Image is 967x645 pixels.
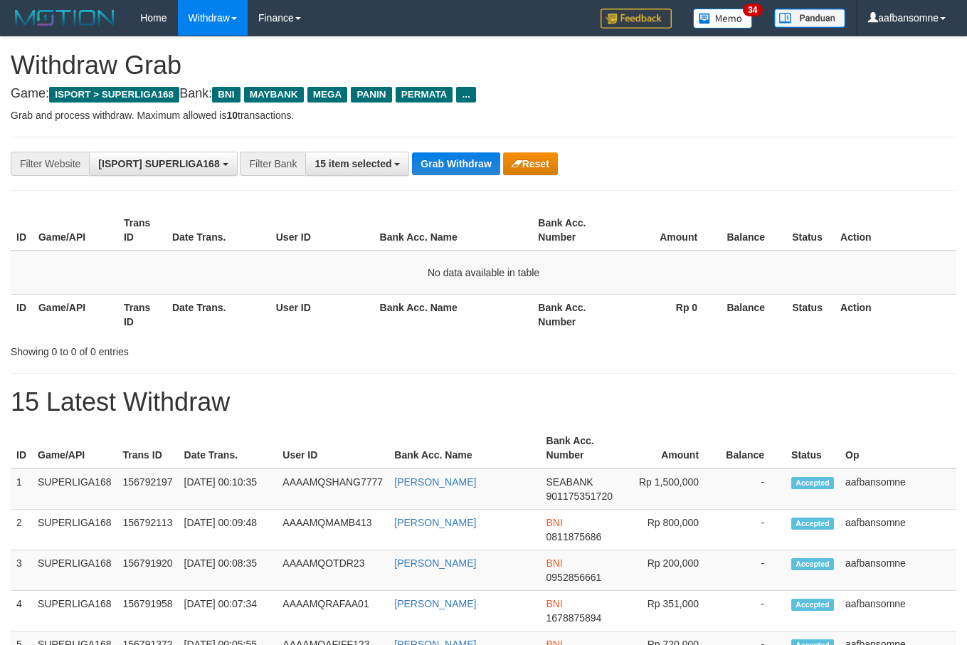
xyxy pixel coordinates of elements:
div: Filter Bank [240,152,305,176]
th: ID [11,428,32,468]
td: 2 [11,510,32,550]
button: Reset [503,152,558,175]
td: No data available in table [11,251,956,295]
th: Status [786,210,835,251]
td: Rp 200,000 [623,550,720,591]
td: 156791920 [117,550,179,591]
th: Bank Acc. Number [532,210,618,251]
span: BNI [546,557,563,569]
th: Game/API [32,428,117,468]
th: Action [835,294,956,335]
td: SUPERLIGA168 [32,510,117,550]
span: BNI [212,87,240,103]
strong: 10 [226,110,238,121]
span: SEABANK [546,476,593,488]
td: aafbansomne [840,468,956,510]
img: panduan.png [774,9,845,28]
td: [DATE] 00:09:48 [179,510,278,550]
span: Accepted [791,558,834,570]
span: PANIN [351,87,391,103]
th: Amount [618,210,719,251]
span: Copy 901175351720 to clipboard [546,491,613,502]
span: 34 [743,4,762,16]
td: aafbansomne [840,591,956,631]
th: Bank Acc. Name [374,210,533,251]
p: Grab and process withdraw. Maximum allowed is transactions. [11,108,956,122]
button: [ISPORT] SUPERLIGA168 [89,152,237,176]
a: [PERSON_NAME] [394,598,476,609]
span: MEGA [307,87,348,103]
th: Game/API [33,210,118,251]
td: 156791958 [117,591,179,631]
th: Action [835,210,956,251]
td: AAAAMQOTDR23 [277,550,389,591]
th: User ID [270,210,374,251]
span: [ISPORT] SUPERLIGA168 [98,158,219,169]
td: SUPERLIGA168 [32,550,117,591]
td: AAAAMQMAMB413 [277,510,389,550]
td: - [720,510,786,550]
th: Amount [623,428,720,468]
div: Filter Website [11,152,89,176]
td: 1 [11,468,32,510]
span: ... [456,87,475,103]
th: ID [11,210,33,251]
span: PERMATA [396,87,453,103]
img: MOTION_logo.png [11,7,119,28]
th: Trans ID [118,210,167,251]
h4: Game: Bank: [11,87,956,101]
th: User ID [270,294,374,335]
span: BNI [546,598,563,609]
th: Date Trans. [167,210,270,251]
span: Copy 0811875686 to clipboard [546,531,602,542]
td: [DATE] 00:10:35 [179,468,278,510]
td: - [720,550,786,591]
th: Rp 0 [618,294,719,335]
td: Rp 800,000 [623,510,720,550]
span: Copy 1678875894 to clipboard [546,612,602,624]
th: Balance [719,294,786,335]
th: Bank Acc. Name [389,428,540,468]
th: Bank Acc. Name [374,294,533,335]
span: Accepted [791,599,834,611]
th: Date Trans. [167,294,270,335]
th: Trans ID [117,428,179,468]
span: Copy 0952856661 to clipboard [546,572,602,583]
th: User ID [277,428,389,468]
th: Bank Acc. Number [532,294,618,335]
span: BNI [546,517,563,528]
td: SUPERLIGA168 [32,591,117,631]
span: Accepted [791,518,834,530]
td: Rp 1,500,000 [623,468,720,510]
button: 15 item selected [305,152,409,176]
td: [DATE] 00:08:35 [179,550,278,591]
td: 3 [11,550,32,591]
th: Op [840,428,956,468]
td: AAAAMQRAFAA01 [277,591,389,631]
img: Feedback.jpg [601,9,672,28]
td: Rp 351,000 [623,591,720,631]
span: Accepted [791,477,834,489]
td: 156792197 [117,468,179,510]
div: Showing 0 to 0 of 0 entries [11,339,392,359]
th: Status [786,294,835,335]
td: aafbansomne [840,550,956,591]
a: [PERSON_NAME] [394,517,476,528]
th: Status [786,428,840,468]
th: Game/API [33,294,118,335]
h1: Withdraw Grab [11,51,956,80]
a: [PERSON_NAME] [394,557,476,569]
span: MAYBANK [244,87,304,103]
th: Date Trans. [179,428,278,468]
td: SUPERLIGA168 [32,468,117,510]
th: Balance [719,210,786,251]
td: - [720,468,786,510]
a: [PERSON_NAME] [394,476,476,488]
td: 4 [11,591,32,631]
th: Balance [720,428,786,468]
th: Trans ID [118,294,167,335]
th: Bank Acc. Number [541,428,623,468]
th: ID [11,294,33,335]
td: AAAAMQSHANG7777 [277,468,389,510]
td: 156792113 [117,510,179,550]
